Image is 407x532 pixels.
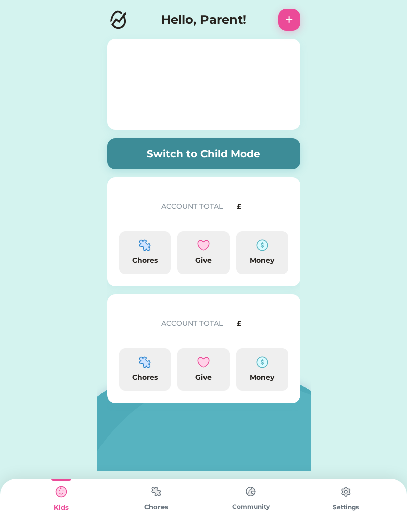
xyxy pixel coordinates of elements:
img: interface-favorite-heart--reward-social-rating-media-heart-it-like-favorite-love.svg [197,356,210,368]
img: type%3Dchores%2C%20state%3Ddefault.svg [146,482,166,501]
div: Kids [14,503,109,513]
div: Chores [123,255,167,266]
img: type%3Dchores%2C%20state%3Ddefault.svg [241,482,261,501]
img: programming-module-puzzle-1--code-puzzle-module-programming-plugin-piece.svg [139,239,151,251]
div: Chores [109,502,204,512]
div: Community [203,502,298,511]
button: + [278,9,300,31]
div: ACCOUNT TOTAL [161,318,233,329]
button: Switch to Child Mode [107,138,300,169]
img: type%3Dchores%2C%20state%3Ddefault.svg [336,482,356,502]
div: Money [240,372,284,383]
img: yH5BAEAAAAALAAAAAABAAEAAAIBRAA7 [119,189,151,221]
img: yH5BAEAAAAALAAAAAABAAEAAAIBRAA7 [133,42,274,127]
img: yH5BAEAAAAALAAAAAABAAEAAAIBRAA7 [119,306,151,338]
img: money-cash-dollar-coin--accounting-billing-payment-cash-coin-currency-money-finance.svg [256,239,268,251]
div: Give [181,372,226,383]
div: Settings [298,503,393,512]
img: Logo.svg [107,9,129,31]
img: programming-module-puzzle-1--code-puzzle-module-programming-plugin-piece.svg [139,356,151,368]
div: ACCOUNT TOTAL [161,201,233,212]
div: £ [237,201,288,212]
div: Chores [123,372,167,383]
img: type%3Dkids%2C%20state%3Dselected.svg [51,482,71,502]
div: £ [237,318,288,329]
img: interface-favorite-heart--reward-social-rating-media-heart-it-like-favorite-love.svg [197,239,210,251]
div: Money [240,255,284,266]
div: Give [181,255,226,266]
h4: Hello, Parent! [161,11,246,29]
img: money-cash-dollar-coin--accounting-billing-payment-cash-coin-currency-money-finance.svg [256,356,268,368]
